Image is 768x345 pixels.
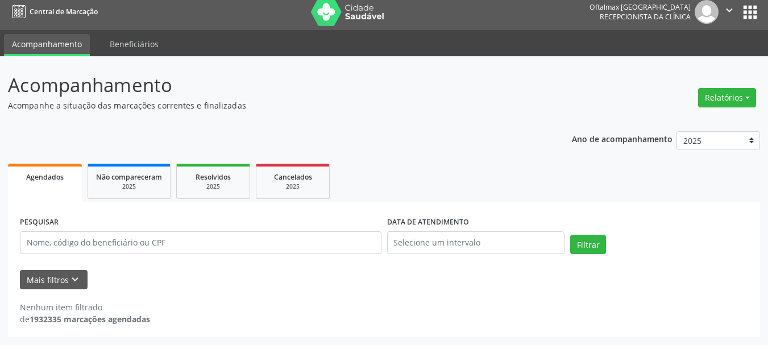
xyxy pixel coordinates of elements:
[30,7,98,16] span: Central de Marcação
[8,71,534,99] p: Acompanhamento
[20,214,59,231] label: PESQUISAR
[30,314,150,325] strong: 1932335 marcações agendadas
[102,34,167,54] a: Beneficiários
[20,301,150,313] div: Nenhum item filtrado
[264,182,321,191] div: 2025
[8,99,534,111] p: Acompanhe a situação das marcações correntes e finalizadas
[96,182,162,191] div: 2025
[20,231,381,254] input: Nome, código do beneficiário ou CPF
[8,2,98,21] a: Central de Marcação
[274,172,312,182] span: Cancelados
[96,172,162,182] span: Não compareceram
[185,182,242,191] div: 2025
[387,214,469,231] label: DATA DE ATENDIMENTO
[698,88,756,107] button: Relatórios
[196,172,231,182] span: Resolvidos
[590,2,691,12] div: Oftalmax [GEOGRAPHIC_DATA]
[572,131,672,146] p: Ano de acompanhamento
[600,12,691,22] span: Recepcionista da clínica
[387,231,565,254] input: Selecione um intervalo
[20,313,150,325] div: de
[4,34,90,56] a: Acompanhamento
[69,273,81,286] i: keyboard_arrow_down
[723,4,736,16] i: 
[20,270,88,290] button: Mais filtroskeyboard_arrow_down
[26,172,64,182] span: Agendados
[570,235,606,254] button: Filtrar
[740,2,760,22] button: apps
